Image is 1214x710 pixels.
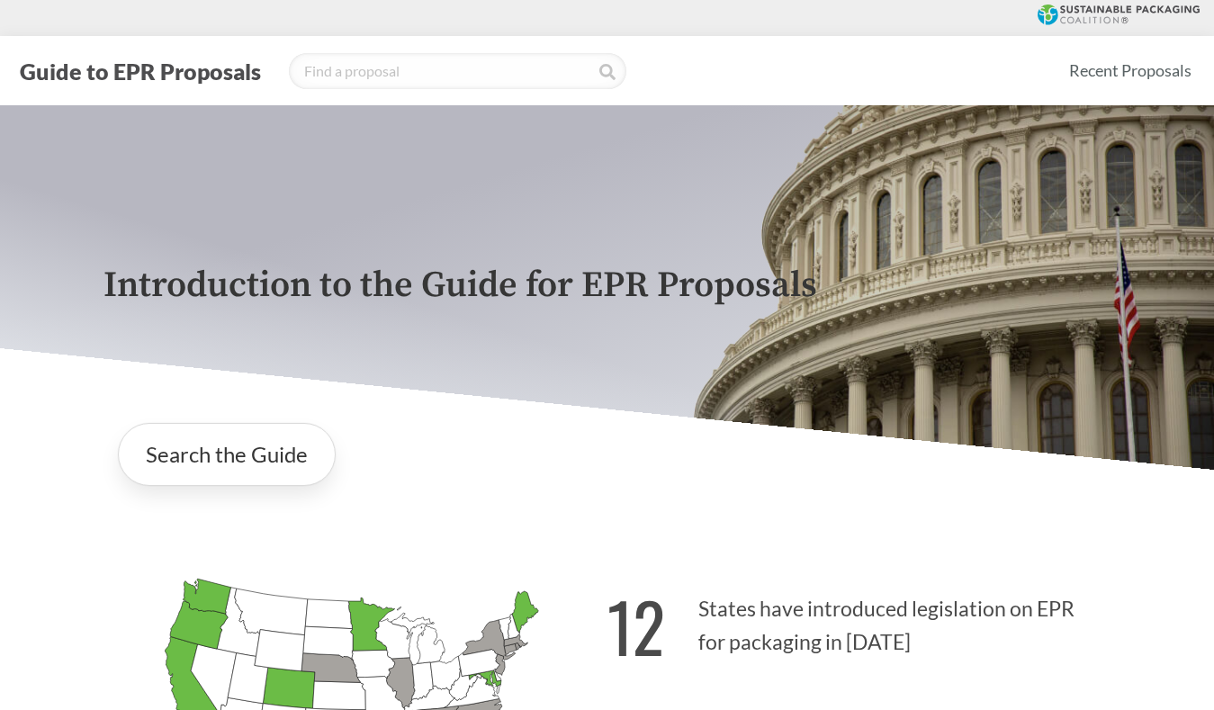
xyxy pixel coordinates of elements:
[607,576,665,676] strong: 12
[118,423,336,486] a: Search the Guide
[289,53,626,89] input: Find a proposal
[14,57,266,85] button: Guide to EPR Proposals
[1061,50,1200,91] a: Recent Proposals
[103,265,1111,306] p: Introduction to the Guide for EPR Proposals
[607,565,1111,676] p: States have introduced legislation on EPR for packaging in [DATE]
